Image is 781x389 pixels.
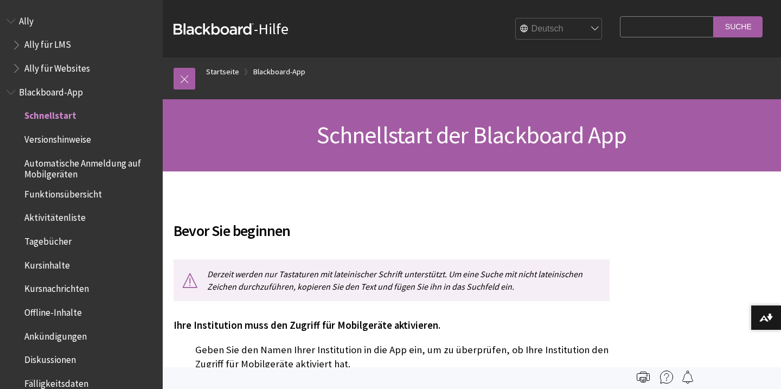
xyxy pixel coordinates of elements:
[24,351,76,366] span: Diskussionen
[24,256,70,271] span: Kursinhalte
[253,65,305,79] a: Blackboard-App
[24,280,89,295] span: Kursnachrichten
[24,130,91,145] span: Versionshinweise
[174,23,254,35] strong: Blackboard
[174,19,289,39] a: Blackboard-Hilfe
[7,12,156,78] nav: Book outline for Anthology Ally Help
[660,371,673,384] img: More help
[19,12,34,27] span: Ally
[206,65,239,79] a: Startseite
[637,371,650,384] img: Print
[24,185,102,200] span: Funktionsübersicht
[174,206,610,242] h2: Bevor Sie beginnen
[174,343,610,371] p: Geben Sie den Namen Ihrer Institution in die App ein, um zu überprüfen, ob Ihre Institution den Z...
[24,327,87,342] span: Ankündigungen
[681,371,694,384] img: Follow this page
[24,374,88,389] span: Fälligkeitsdaten
[24,303,82,318] span: Offline-Inhalte
[24,59,90,74] span: Ally für Websites
[19,83,83,98] span: Blackboard-App
[174,319,440,331] span: Ihre Institution muss den Zugriff für Mobilgeräte aktivieren.
[24,232,72,247] span: Tagebücher
[24,209,86,224] span: Aktivitätenliste
[317,120,626,150] span: Schnellstart der Blackboard App
[24,107,76,122] span: Schnellstart
[24,36,71,50] span: Ally für LMS
[516,18,603,40] select: Site Language Selector
[174,259,610,301] p: Derzeit werden nur Tastaturen mit lateinischer Schrift unterstützt. Um eine Suche mit nicht latei...
[24,154,155,180] span: Automatische Anmeldung auf Mobilgeräten
[714,16,763,37] input: Suche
